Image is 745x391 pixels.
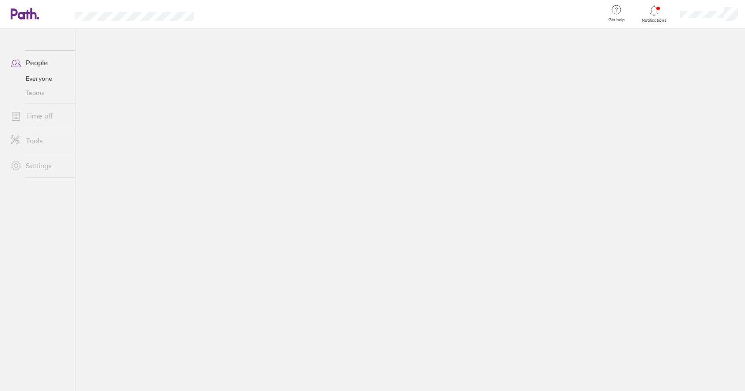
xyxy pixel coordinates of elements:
[4,107,75,125] a: Time off
[4,157,75,174] a: Settings
[640,18,669,23] span: Notifications
[640,4,669,23] a: Notifications
[4,71,75,86] a: Everyone
[4,54,75,71] a: People
[602,17,631,23] span: Get help
[4,86,75,100] a: Teams
[4,132,75,150] a: Tools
